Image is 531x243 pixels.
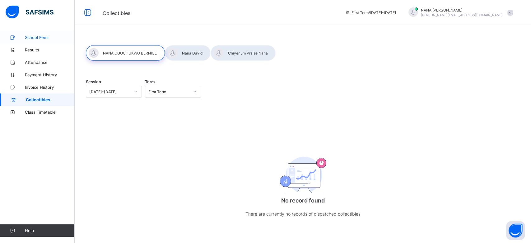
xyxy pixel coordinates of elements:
span: session/term information [345,10,396,15]
span: Invoice History [25,85,75,90]
span: Collectibles [26,97,75,102]
span: Class Timetable [25,110,75,115]
div: First Term [148,89,189,94]
span: Attendance [25,60,75,65]
span: Payment History [25,72,75,77]
img: safsims [6,6,54,19]
p: There are currently no records of dispatched collectibles [241,210,365,218]
span: Help [25,228,74,233]
img: academics.830fd61bc8807c8ddf7a6434d507d981.svg [280,157,326,193]
span: Term [145,79,155,84]
button: Open asap [506,221,525,240]
div: [DATE]-[DATE] [89,89,130,94]
span: Collectibles [103,10,130,16]
span: Session [86,79,101,84]
div: No record found [241,140,365,230]
span: Results [25,47,75,52]
p: No record found [241,197,365,204]
span: [PERSON_NAME][EMAIL_ADDRESS][DOMAIN_NAME] [421,13,503,17]
div: NANACHARLES [402,7,516,18]
span: School Fees [25,35,75,40]
span: NANA [PERSON_NAME] [421,8,503,12]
